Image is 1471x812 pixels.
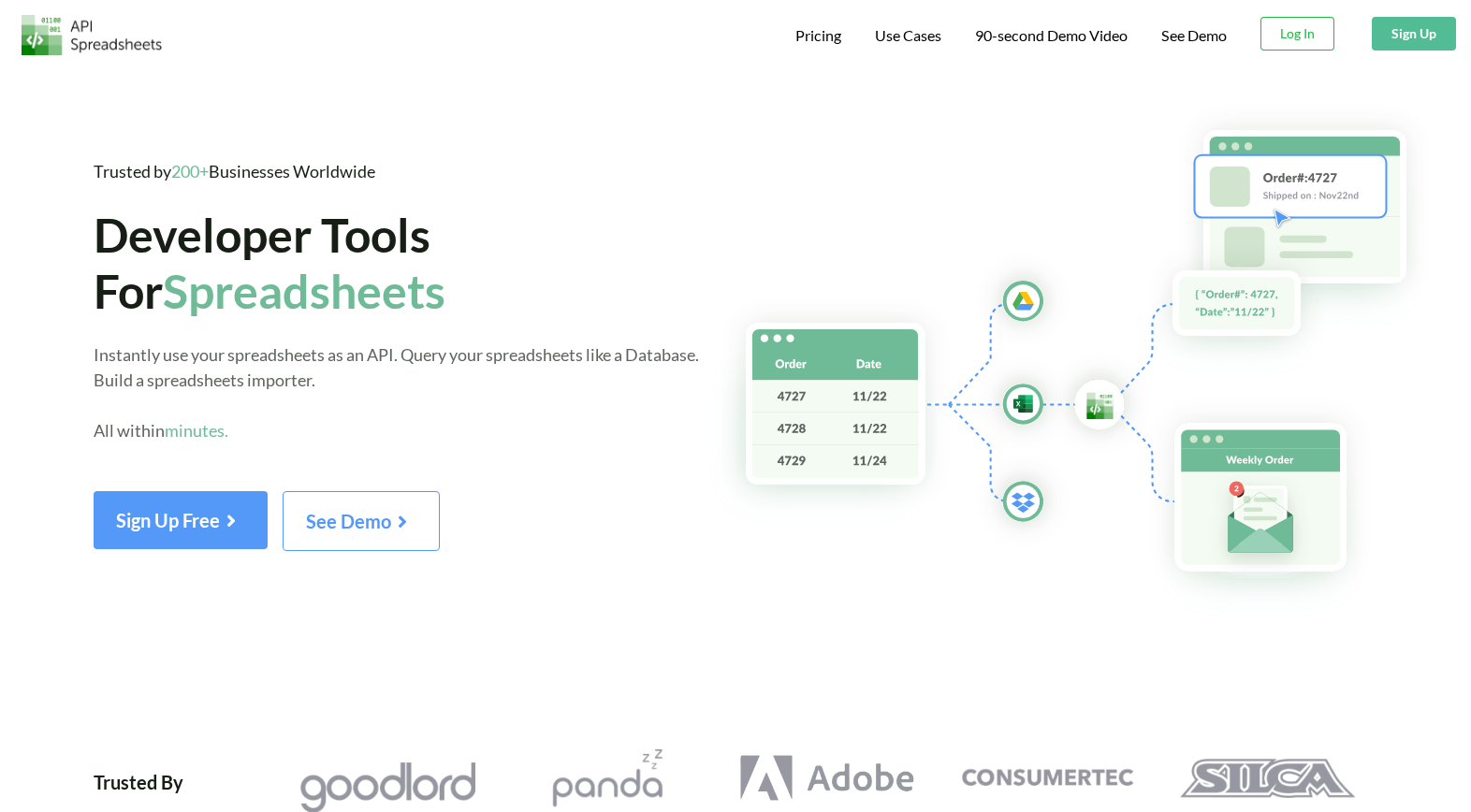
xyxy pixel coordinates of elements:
[795,26,841,44] span: Pricing
[497,749,717,807] a: Pandazzz Logo
[306,510,416,532] span: See Demo
[94,344,699,441] span: Instantly use your spreadsheets as an API. Query your spreadsheets like a Database. Build a sprea...
[171,161,209,181] span: 200+
[717,749,937,807] a: Adobe Logo
[1161,26,1227,46] a: See Demo
[94,207,445,319] span: Developer Tools For
[875,26,941,44] span: Use Cases
[938,749,1158,807] a: Consumertec Logo
[1179,749,1355,807] img: Silca Logo
[1260,17,1334,51] button: Log In
[975,28,1128,43] span: 90-second Demo Video
[116,509,245,531] span: Sign Up Free
[706,103,1471,617] img: Hero Spreadsheet Flow
[165,420,228,441] span: minutes.
[283,491,440,551] button: See Demo
[1158,749,1377,807] a: Silca Logo
[94,491,268,549] button: Sign Up Free
[283,516,440,532] a: See Demo
[1372,17,1456,51] button: Sign Up
[163,263,445,319] span: Spreadsheets
[94,161,375,181] span: Trusted by Businesses Worldwide
[22,15,162,55] img: Logo.png
[739,749,915,807] img: Adobe Logo
[519,749,695,807] img: Pandazzz Logo
[959,749,1135,807] img: Consumertec Logo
